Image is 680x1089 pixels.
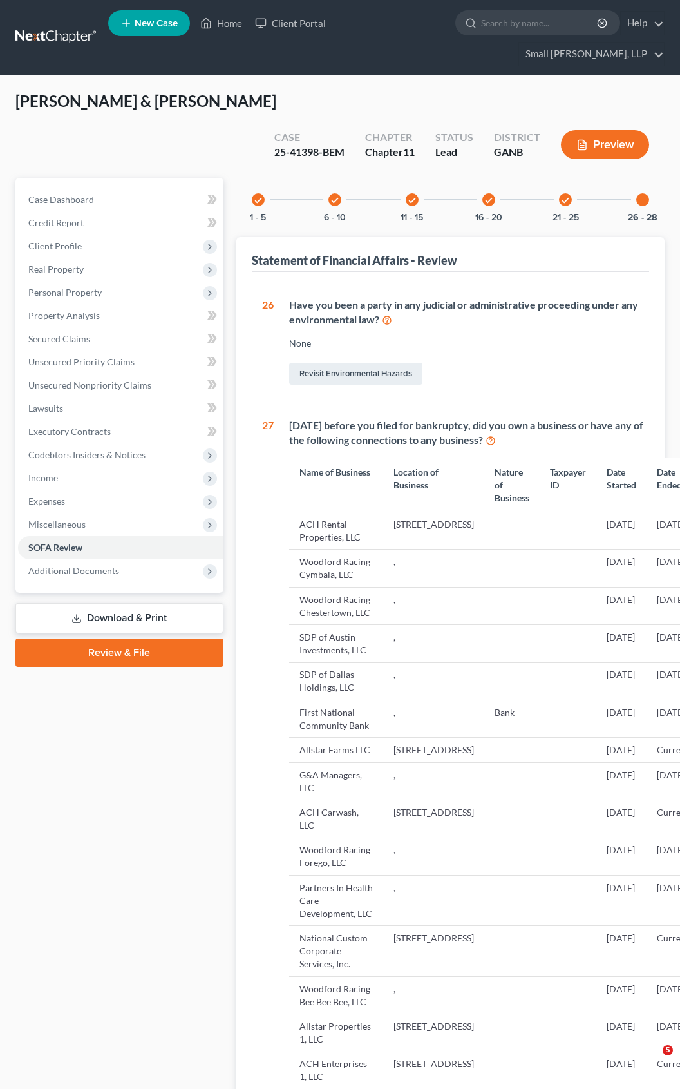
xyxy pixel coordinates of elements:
[484,458,540,512] th: Nature of Business
[18,374,223,397] a: Unsecured Nonpriority Claims
[383,1052,484,1089] td: [STREET_ADDRESS]
[18,304,223,327] a: Property Analysis
[274,130,345,145] div: Case
[628,213,657,222] button: 26 - 28
[596,838,647,875] td: [DATE]
[28,426,111,437] span: Executory Contracts
[596,662,647,700] td: [DATE]
[194,12,249,35] a: Home
[383,700,484,738] td: ,
[596,738,647,762] td: [DATE]
[561,130,649,159] button: Preview
[596,587,647,624] td: [DATE]
[596,876,647,926] td: [DATE]
[18,211,223,235] a: Credit Report
[403,146,415,158] span: 11
[289,298,639,327] div: Have you been a party in any judicial or administrative proceeding under any environmental law?
[408,196,417,205] i: check
[15,639,223,667] a: Review & File
[383,838,484,875] td: ,
[28,403,63,414] span: Lawsuits
[289,800,383,838] td: ACH Carwash, LLC
[324,213,346,222] button: 6 - 10
[365,145,415,160] div: Chapter
[28,356,135,367] span: Unsecured Priority Claims
[289,337,639,350] div: None
[621,12,664,35] a: Help
[383,550,484,587] td: ,
[289,587,383,624] td: Woodford Racing Chestertown, LLC
[250,213,266,222] button: 1 - 5
[252,253,457,268] div: Statement of Financial Affairs - Review
[596,458,647,512] th: Date Started
[289,738,383,762] td: Allstar Farms LLC
[28,380,151,390] span: Unsecured Nonpriority Claims
[289,512,383,550] td: ACH Rental Properties, LLC
[540,458,596,512] th: Taxpayer ID
[28,519,86,530] span: Miscellaneous
[28,240,82,251] span: Client Profile
[18,188,223,211] a: Case Dashboard
[383,625,484,662] td: ,
[289,700,383,738] td: First National Community Bank
[636,1045,667,1076] iframe: Intercom live chat
[596,1014,647,1052] td: [DATE]
[289,838,383,875] td: Woodford Racing Forego, LLC
[15,92,276,110] span: [PERSON_NAME] & [PERSON_NAME]
[15,603,223,633] a: Download & Print
[28,472,58,483] span: Income
[289,926,383,976] td: National Custom Corporate Services, Inc.
[18,397,223,420] a: Lawsuits
[18,327,223,351] a: Secured Claims
[435,145,473,160] div: Lead
[28,310,100,321] span: Property Analysis
[383,876,484,926] td: ,
[289,762,383,800] td: G&A Managers, LLC
[596,926,647,976] td: [DATE]
[596,762,647,800] td: [DATE]
[330,196,339,205] i: check
[494,145,540,160] div: GANB
[383,512,484,550] td: [STREET_ADDRESS]
[28,264,84,275] span: Real Property
[289,976,383,1014] td: Woodford Racing Bee Bee Bee, LLC
[663,1045,673,1055] span: 5
[596,700,647,738] td: [DATE]
[28,449,146,460] span: Codebtors Insiders & Notices
[262,298,274,388] div: 26
[289,1014,383,1052] td: Allstar Properties 1, LLC
[289,625,383,662] td: SDP of Austin Investments, LLC
[289,458,383,512] th: Name of Business
[28,217,84,228] span: Credit Report
[383,662,484,700] td: ,
[596,1052,647,1089] td: [DATE]
[289,418,650,448] div: [DATE] before you filed for bankruptcy, did you own a business or have any of the following conne...
[596,976,647,1014] td: [DATE]
[28,496,65,506] span: Expenses
[481,11,599,35] input: Search by name...
[596,625,647,662] td: [DATE]
[289,363,422,385] a: Revisit Environmental Hazards
[28,287,102,298] span: Personal Property
[18,351,223,374] a: Unsecured Priority Claims
[484,700,540,738] td: Bank
[289,662,383,700] td: SDP of Dallas Holdings, LLC
[28,194,94,205] span: Case Dashboard
[135,19,178,28] span: New Case
[494,130,540,145] div: District
[596,550,647,587] td: [DATE]
[249,12,332,35] a: Client Portal
[18,536,223,559] a: SOFA Review
[401,213,423,222] button: 11 - 15
[484,196,493,205] i: check
[519,43,664,66] a: Small [PERSON_NAME], LLP
[289,876,383,926] td: Partners In Health Care Development, LLC
[383,587,484,624] td: ,
[383,1014,484,1052] td: [STREET_ADDRESS]
[383,976,484,1014] td: ,
[289,1052,383,1089] td: ACH Enterprises 1, LLC
[18,420,223,443] a: Executory Contracts
[383,800,484,838] td: [STREET_ADDRESS]
[383,458,484,512] th: Location of Business
[561,196,570,205] i: check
